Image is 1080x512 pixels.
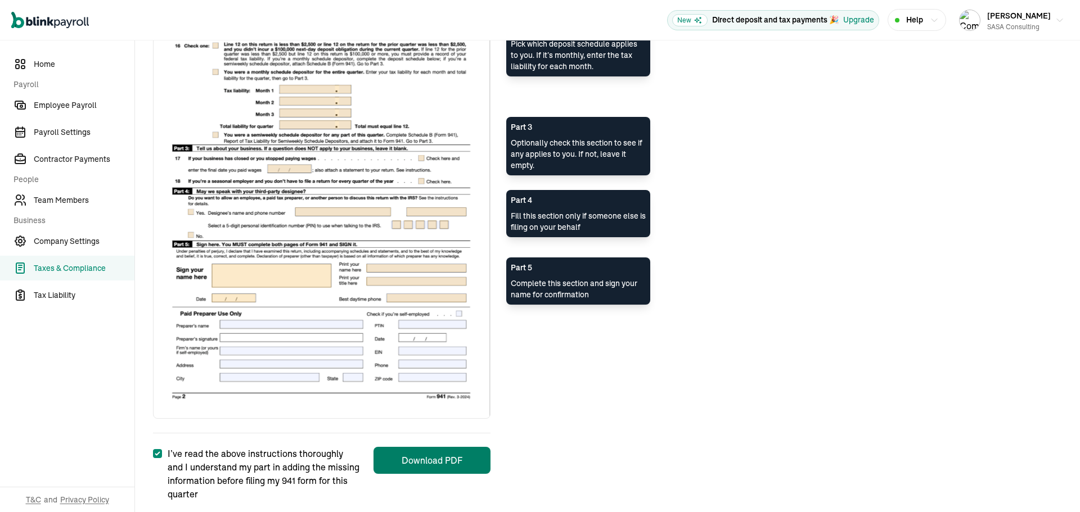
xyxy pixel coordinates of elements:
span: T&C [26,494,41,505]
span: Home [34,58,134,70]
span: People [13,174,128,185]
img: Company logo [960,10,980,30]
p: Pick which deposit schedule applies to you. If it’s monthly, enter the tax liability for each month. [511,38,646,72]
button: Upgrade [843,14,874,26]
button: Company logo[PERSON_NAME]SASA Consulting [955,6,1069,34]
h4: Part 3 [511,121,646,137]
span: Tax Liability [34,289,134,301]
label: I’ve read the above instructions thoroughly and I understand my part in adding the missing inform... [153,447,360,501]
p: Complete this section and sign your name for confirmation [511,278,646,300]
iframe: Chat Widget [1024,458,1080,512]
h4: Part 4 [511,194,646,210]
span: [PERSON_NAME] [987,11,1051,21]
span: Company Settings [34,235,134,247]
input: I’ve read the above instructions thoroughly and I understand my part in adding the missing inform... [153,449,162,458]
span: New [672,14,708,26]
div: SASA Consulting [987,22,1051,32]
p: Direct deposit and tax payments 🎉 [712,14,839,26]
nav: Global [11,4,89,37]
span: Taxes & Compliance [34,262,134,274]
p: Optionally check this section to see if any applies to you. If not, leave it empty. [511,137,646,171]
span: Team Members [34,194,134,206]
span: Help [906,14,923,26]
span: Privacy Policy [60,494,109,505]
span: Payroll [13,79,128,90]
p: Fill this section only if someone else is filing on your behalf [511,210,646,233]
span: Payroll Settings [34,126,134,138]
span: Contractor Payments [34,153,134,165]
h4: Part 5 [511,262,646,278]
span: Business [13,215,128,226]
span: Employee Payroll [34,99,134,111]
button: Help [888,9,946,31]
button: Download PDF [373,447,490,474]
